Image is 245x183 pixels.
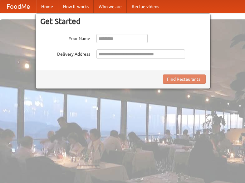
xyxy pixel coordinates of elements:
[0,0,36,13] a: FoodMe
[163,74,206,84] button: Find Restaurants!
[40,17,206,26] h3: Get Started
[40,34,90,42] label: Your Name
[127,0,164,13] a: Recipe videos
[58,0,94,13] a: How it works
[40,49,90,57] label: Delivery Address
[94,0,127,13] a: Who we are
[36,0,58,13] a: Home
